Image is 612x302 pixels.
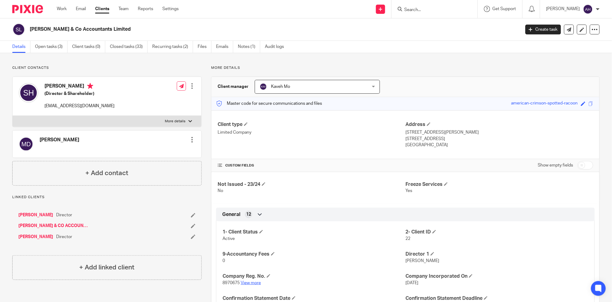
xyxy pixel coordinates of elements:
[198,41,211,53] a: Files
[405,121,593,128] h4: Address
[223,229,405,235] h4: 1- Client Status
[223,237,235,241] span: Active
[152,41,193,53] a: Recurring tasks (2)
[405,229,588,235] h4: 2- Client ID
[525,25,561,34] a: Create task
[546,6,580,12] p: [PERSON_NAME]
[162,6,179,12] a: Settings
[583,4,593,14] img: svg%3E
[56,212,72,218] span: Director
[260,83,267,90] img: svg%3E
[223,259,225,263] span: 0
[493,7,516,11] span: Get Support
[271,84,290,89] span: Kaveh Mo
[223,295,405,302] h4: Confirmation Statement Date
[218,189,223,193] span: No
[110,41,148,53] a: Closed tasks (33)
[12,41,30,53] a: Details
[405,273,588,280] h4: Company Incorporated On
[35,41,68,53] a: Open tasks (3)
[211,65,600,70] p: More details
[511,100,578,107] div: american-crimson-spotted-racoon
[18,212,53,218] a: [PERSON_NAME]
[45,83,114,91] h4: [PERSON_NAME]
[405,295,588,302] h4: Confirmation Statement Deadline
[405,181,593,188] h4: Freeze Services
[218,121,405,128] h4: Client type
[223,281,240,285] span: 8970675
[118,6,129,12] a: Team
[405,237,410,241] span: 22
[57,6,67,12] a: Work
[405,189,412,193] span: Yes
[246,211,251,218] span: 12
[405,281,418,285] span: [DATE]
[405,142,593,148] p: [GEOGRAPHIC_DATA]
[76,6,86,12] a: Email
[404,7,459,13] input: Search
[18,223,89,229] a: [PERSON_NAME] & CO ACCOUNTANTS LIVERPOOL LIMITED
[72,41,105,53] a: Client tasks (0)
[405,251,588,257] h4: Director 1
[165,119,185,124] p: More details
[45,103,114,109] p: [EMAIL_ADDRESS][DOMAIN_NAME]
[12,195,202,200] p: Linked clients
[40,137,79,143] h4: [PERSON_NAME]
[45,91,114,97] h5: (Director & Shareholder)
[218,84,249,90] h3: Client manager
[218,181,405,188] h4: Not Issued - 23/24
[265,41,289,53] a: Audit logs
[223,251,405,257] h4: 9-Accountancy Fees
[138,6,153,12] a: Reports
[222,211,240,218] span: General
[218,129,405,135] p: Limited Company
[405,259,439,263] span: [PERSON_NAME]
[79,263,135,272] h4: + Add linked client
[12,65,202,70] p: Client contacts
[56,234,72,240] span: Director
[223,273,405,280] h4: Company Reg. No.
[405,129,593,135] p: [STREET_ADDRESS][PERSON_NAME]
[86,168,129,178] h4: + Add contact
[238,41,260,53] a: Notes (1)
[216,100,322,107] p: Master code for secure communications and files
[405,136,593,142] p: [STREET_ADDRESS]
[218,163,405,168] h4: CUSTOM FIELDS
[30,26,419,33] h2: [PERSON_NAME] & Co Accountants Limited
[12,23,25,36] img: svg%3E
[95,6,109,12] a: Clients
[18,234,53,240] a: [PERSON_NAME]
[87,83,93,89] i: Primary
[19,137,33,151] img: svg%3E
[241,281,261,285] a: View more
[12,5,43,13] img: Pixie
[538,162,573,168] label: Show empty fields
[19,83,38,103] img: svg%3E
[216,41,233,53] a: Emails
